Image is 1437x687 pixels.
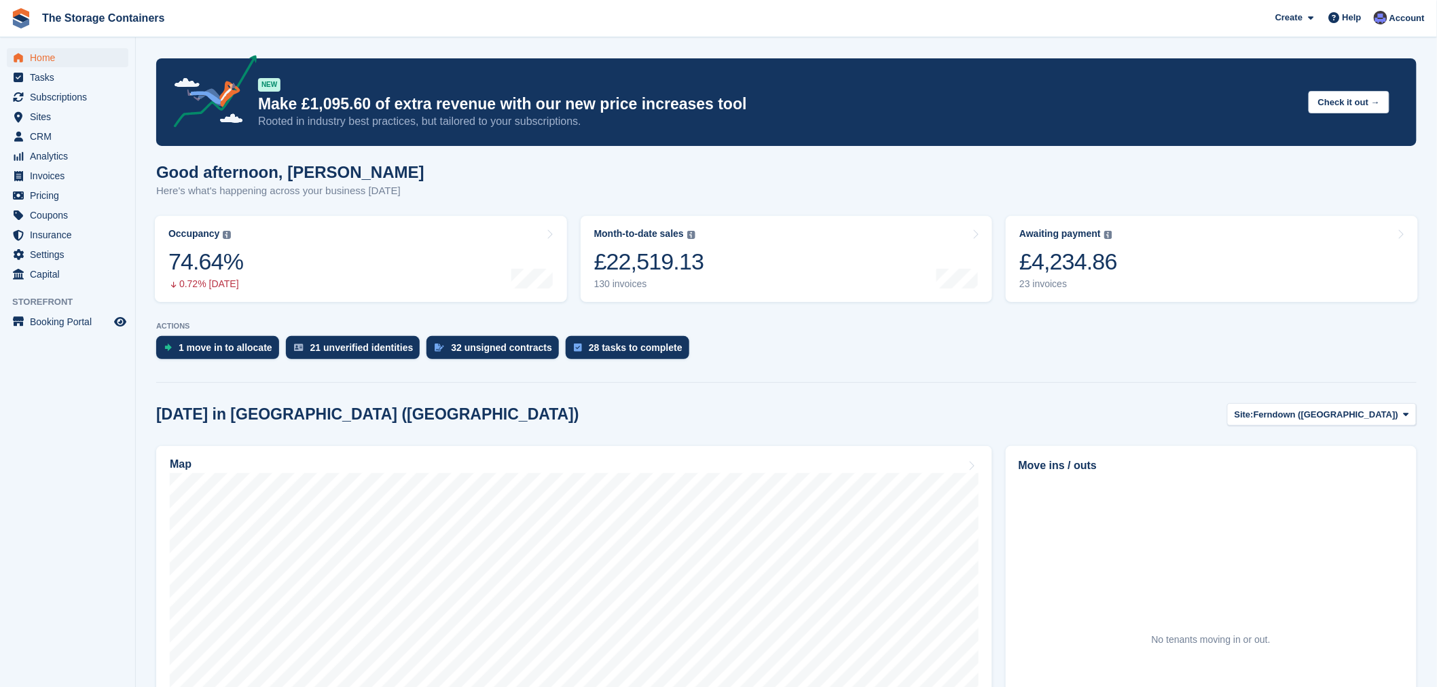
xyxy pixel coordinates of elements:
img: icon-info-grey-7440780725fd019a000dd9b08b2336e03edf1995a4989e88bcd33f0948082b44.svg [687,231,695,239]
div: £22,519.13 [594,248,704,276]
h1: Good afternoon, [PERSON_NAME] [156,163,424,181]
a: 1 move in to allocate [156,336,286,366]
a: Preview store [112,314,128,330]
p: Here's what's happening across your business [DATE] [156,183,424,199]
a: The Storage Containers [37,7,170,29]
span: Sites [30,107,111,126]
a: menu [7,68,128,87]
span: CRM [30,127,111,146]
span: Coupons [30,206,111,225]
span: Insurance [30,225,111,244]
div: £4,234.86 [1019,248,1117,276]
div: 0.72% [DATE] [168,278,243,290]
div: NEW [258,78,280,92]
span: Analytics [30,147,111,166]
img: Dan Excell [1374,11,1387,24]
h2: Map [170,458,192,470]
span: Settings [30,245,111,264]
a: menu [7,265,128,284]
a: menu [7,127,128,146]
a: menu [7,225,128,244]
span: Home [30,48,111,67]
span: Tasks [30,68,111,87]
img: contract_signature_icon-13c848040528278c33f63329250d36e43548de30e8caae1d1a13099fd9432cc5.svg [435,343,444,352]
a: Month-to-date sales £22,519.13 130 invoices [581,216,993,302]
img: move_ins_to_allocate_icon-fdf77a2bb77ea45bf5b3d319d69a93e2d87916cf1d5bf7949dd705db3b84f3ca.svg [164,343,172,352]
p: Rooted in industry best practices, but tailored to your subscriptions. [258,114,1298,129]
div: 74.64% [168,248,243,276]
div: 1 move in to allocate [179,342,272,353]
div: 130 invoices [594,278,704,290]
span: Booking Portal [30,312,111,331]
a: menu [7,48,128,67]
div: 21 unverified identities [310,342,414,353]
h2: [DATE] in [GEOGRAPHIC_DATA] ([GEOGRAPHIC_DATA]) [156,405,579,424]
a: menu [7,166,128,185]
span: Storefront [12,295,135,309]
span: Capital [30,265,111,284]
a: 32 unsigned contracts [426,336,566,366]
div: 28 tasks to complete [589,342,683,353]
span: Pricing [30,186,111,205]
a: menu [7,107,128,126]
div: No tenants moving in or out. [1152,633,1271,647]
p: Make £1,095.60 of extra revenue with our new price increases tool [258,94,1298,114]
a: 21 unverified identities [286,336,427,366]
img: stora-icon-8386f47178a22dfd0bd8f6a31ec36ba5ce8667c1dd55bd0f319d3a0aa187defe.svg [11,8,31,29]
a: Awaiting payment £4,234.86 23 invoices [1006,216,1418,302]
a: menu [7,312,128,331]
div: 23 invoices [1019,278,1117,290]
img: icon-info-grey-7440780725fd019a000dd9b08b2336e03edf1995a4989e88bcd33f0948082b44.svg [1104,231,1112,239]
span: Account [1389,12,1425,25]
div: 32 unsigned contracts [451,342,552,353]
a: 28 tasks to complete [566,336,696,366]
div: Awaiting payment [1019,228,1101,240]
a: menu [7,186,128,205]
button: Site: Ferndown ([GEOGRAPHIC_DATA]) [1227,403,1417,426]
span: Ferndown ([GEOGRAPHIC_DATA]) [1254,408,1398,422]
a: menu [7,245,128,264]
img: verify_identity-adf6edd0f0f0b5bbfe63781bf79b02c33cf7c696d77639b501bdc392416b5a36.svg [294,343,304,352]
img: icon-info-grey-7440780725fd019a000dd9b08b2336e03edf1995a4989e88bcd33f0948082b44.svg [223,231,231,239]
div: Occupancy [168,228,219,240]
span: Invoices [30,166,111,185]
a: menu [7,88,128,107]
a: menu [7,147,128,166]
div: Month-to-date sales [594,228,684,240]
p: ACTIONS [156,322,1417,331]
a: Occupancy 74.64% 0.72% [DATE] [155,216,567,302]
span: Site: [1235,408,1254,422]
button: Check it out → [1309,91,1389,113]
img: price-adjustments-announcement-icon-8257ccfd72463d97f412b2fc003d46551f7dbcb40ab6d574587a9cd5c0d94... [162,55,257,132]
span: Subscriptions [30,88,111,107]
a: menu [7,206,128,225]
span: Help [1343,11,1362,24]
span: Create [1275,11,1303,24]
h2: Move ins / outs [1019,458,1404,474]
img: task-75834270c22a3079a89374b754ae025e5fb1db73e45f91037f5363f120a921f8.svg [574,343,582,352]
